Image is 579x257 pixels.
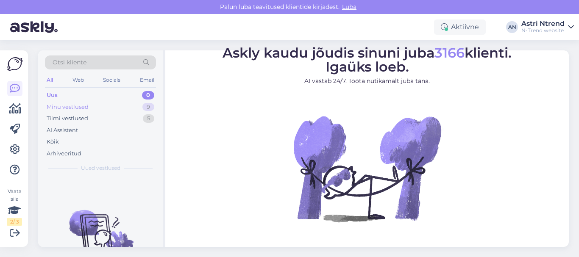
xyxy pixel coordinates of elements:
[506,21,518,33] div: AN
[434,19,486,35] div: Aktiivne
[47,149,81,158] div: Arhiveeritud
[142,103,154,111] div: 9
[521,27,565,34] div: N-Trend website
[7,57,23,71] img: Askly Logo
[340,3,359,11] span: Luba
[521,20,574,34] a: Astri NtrendN-Trend website
[138,75,156,86] div: Email
[47,138,59,146] div: Kõik
[47,114,88,123] div: Tiimi vestlused
[7,218,22,226] div: 2 / 3
[45,75,55,86] div: All
[223,44,512,75] span: Askly kaudu jõudis sinuni juba klienti. Igaüks loeb.
[143,114,154,123] div: 5
[71,75,86,86] div: Web
[81,164,120,172] span: Uued vestlused
[142,91,154,99] div: 0
[53,58,86,67] span: Otsi kliente
[47,103,89,111] div: Minu vestlused
[101,75,122,86] div: Socials
[7,188,22,226] div: Vaata siia
[521,20,565,27] div: Astri Ntrend
[47,126,78,135] div: AI Assistent
[291,92,443,245] img: No Chat active
[47,91,58,99] div: Uus
[434,44,465,61] span: 3166
[223,77,512,86] p: AI vastab 24/7. Tööta nutikamalt juba täna.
